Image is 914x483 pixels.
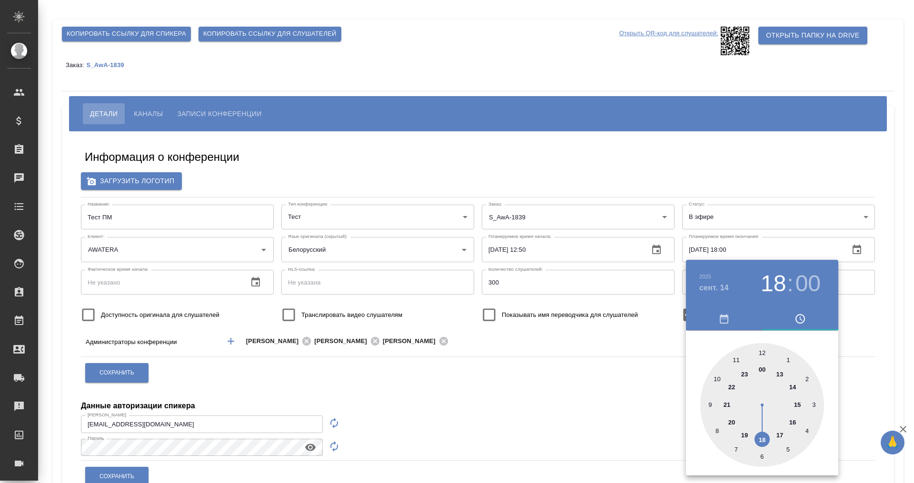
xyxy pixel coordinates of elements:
[699,274,711,279] button: 2025
[699,282,729,294] button: сент. 14
[761,270,786,297] button: 18
[787,270,793,297] h3: :
[795,270,821,297] button: 00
